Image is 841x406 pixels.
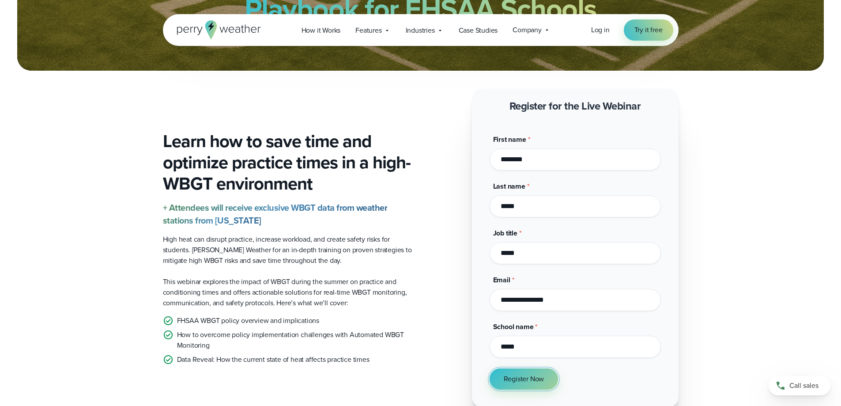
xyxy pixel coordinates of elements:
[451,21,505,39] a: Case Studies
[769,376,830,395] a: Call sales
[493,134,526,144] span: First name
[294,21,348,39] a: How it Works
[493,322,534,332] span: School name
[459,25,498,36] span: Case Studies
[493,275,510,285] span: Email
[355,25,381,36] span: Features
[504,374,544,384] span: Register Now
[163,201,388,227] strong: + Attendees will receive exclusive WBGT data from weather stations from [US_STATE]
[490,368,558,390] button: Register Now
[177,330,414,351] p: How to overcome policy implementation challenges with Automated WBGT Monitoring
[406,25,435,36] span: Industries
[624,19,673,41] a: Try it free
[493,228,517,238] span: Job title
[634,25,663,35] span: Try it free
[163,234,414,266] p: High heat can disrupt practice, increase workload, and create safety risks for students. [PERSON_...
[177,354,370,365] p: Data Reveal: How the current state of heat affects practice times
[163,131,414,194] h3: Learn how to save time and optimize practice times in a high-WBGT environment
[591,25,610,35] a: Log in
[177,315,319,326] p: FHSAA WBGT policy overview and implications
[513,25,542,35] span: Company
[302,25,341,36] span: How it Works
[509,98,641,114] strong: Register for the Live Webinar
[789,380,818,391] span: Call sales
[493,181,525,191] span: Last name
[163,277,414,308] p: This webinar explores the impact of WBGT during the summer on practice and conditioning times and...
